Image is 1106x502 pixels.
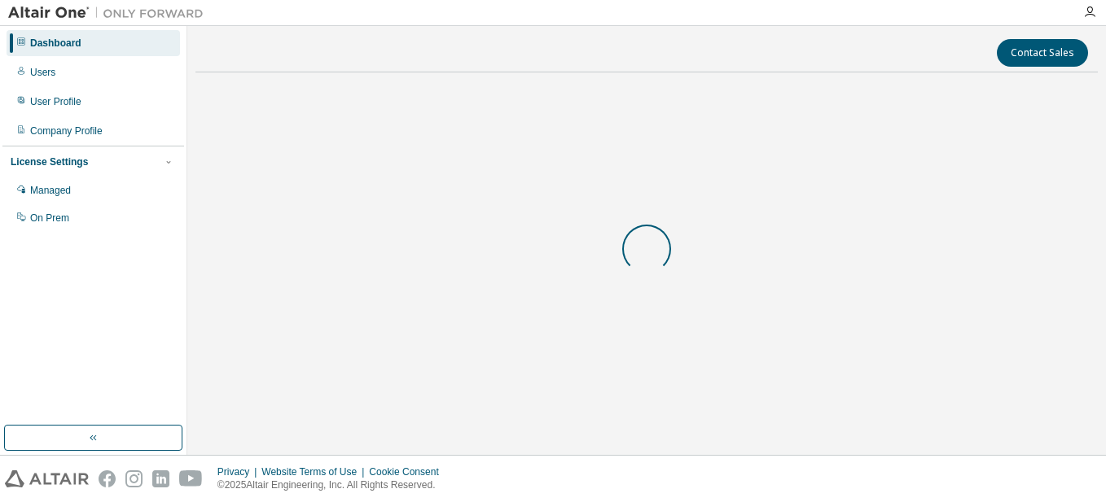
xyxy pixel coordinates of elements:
img: linkedin.svg [152,470,169,487]
div: Managed [30,184,71,197]
img: altair_logo.svg [5,470,89,487]
button: Contact Sales [997,39,1088,67]
div: Website Terms of Use [261,465,369,478]
img: instagram.svg [125,470,143,487]
div: License Settings [11,155,88,168]
div: Cookie Consent [369,465,448,478]
div: Privacy [217,465,261,478]
img: facebook.svg [99,470,116,487]
div: Users [30,66,55,79]
p: © 2025 Altair Engineering, Inc. All Rights Reserved. [217,478,449,492]
img: Altair One [8,5,212,21]
div: Dashboard [30,37,81,50]
div: On Prem [30,212,69,225]
img: youtube.svg [179,470,203,487]
div: Company Profile [30,124,103,138]
div: User Profile [30,95,81,108]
